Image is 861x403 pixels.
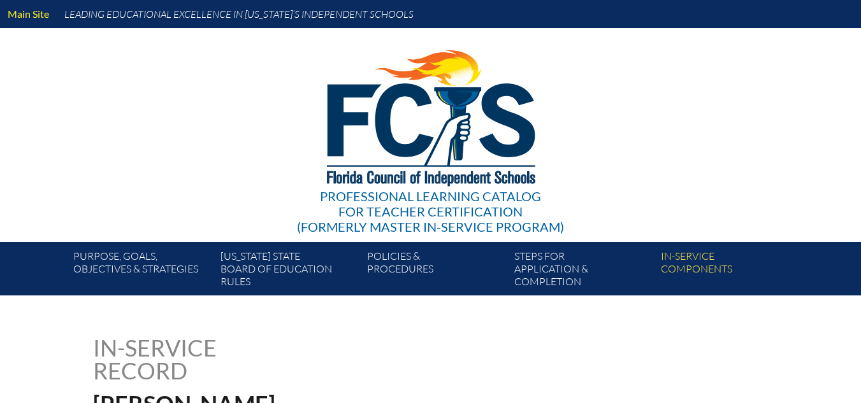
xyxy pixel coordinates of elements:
[509,247,656,295] a: Steps forapplication & completion
[68,247,215,295] a: Purpose, goals,objectives & strategies
[292,25,569,237] a: Professional Learning Catalog for Teacher Certification(formerly Master In-service Program)
[656,247,802,295] a: In-servicecomponents
[299,28,562,202] img: FCISlogo221.eps
[215,247,362,295] a: [US_STATE] StateBoard of Education rules
[362,247,509,295] a: Policies &Procedures
[338,204,523,219] span: for Teacher Certification
[93,336,350,382] h1: In-service record
[3,5,54,22] a: Main Site
[297,188,564,234] div: Professional Learning Catalog (formerly Master In-service Program)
